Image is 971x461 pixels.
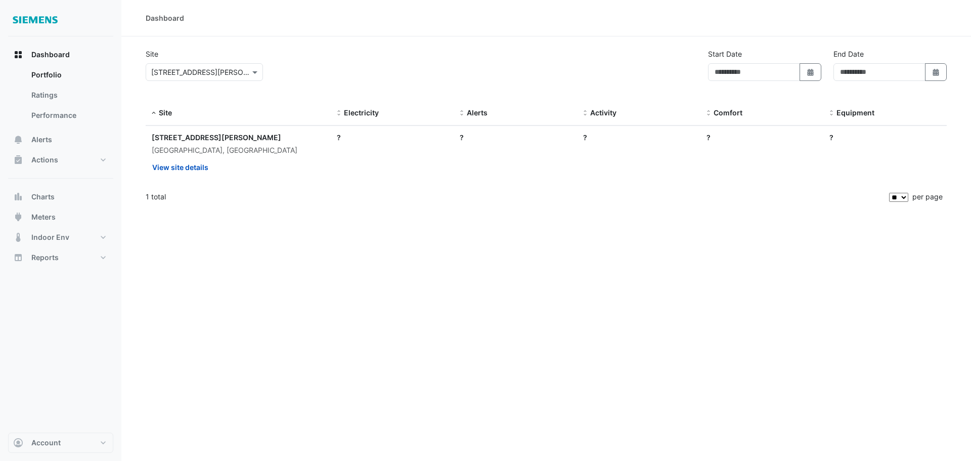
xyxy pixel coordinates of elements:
div: ? [337,132,448,143]
div: Dashboard [8,65,113,130]
fa-icon: Select Date [806,68,815,76]
span: Charts [31,192,55,202]
button: View site details [152,158,209,176]
button: Reports [8,247,113,268]
fa-icon: Select Date [932,68,941,76]
span: Account [31,438,61,448]
label: Start Date [708,49,742,59]
span: Reports [31,253,59,263]
div: Dashboard [146,13,184,23]
div: 1 total [146,184,887,209]
span: Actions [31,155,58,165]
app-icon: Actions [13,155,23,165]
div: [GEOGRAPHIC_DATA], [GEOGRAPHIC_DATA] [152,145,325,156]
span: Site [159,108,172,117]
span: Alerts [467,108,488,117]
img: Company Logo [12,8,58,28]
button: Meters [8,207,113,227]
app-icon: Charts [13,192,23,202]
a: Ratings [23,85,113,105]
span: Meters [31,212,56,222]
button: Indoor Env [8,227,113,247]
button: Charts [8,187,113,207]
span: Indoor Env [31,232,69,242]
button: Alerts [8,130,113,150]
span: Alerts [31,135,52,145]
app-icon: Indoor Env [13,232,23,242]
div: [STREET_ADDRESS][PERSON_NAME] [152,132,325,143]
span: Equipment [836,108,874,117]
div: ? [707,132,818,143]
div: ? [583,132,694,143]
div: ? [829,132,941,143]
a: Performance [23,105,113,125]
span: Comfort [714,108,742,117]
button: Actions [8,150,113,170]
label: End Date [833,49,864,59]
app-icon: Reports [13,253,23,263]
span: Electricity [344,108,379,117]
span: Dashboard [31,50,70,60]
app-icon: Dashboard [13,50,23,60]
label: Site [146,49,158,59]
button: Account [8,433,113,453]
button: Dashboard [8,45,113,65]
div: ? [460,132,571,143]
a: Portfolio [23,65,113,85]
app-icon: Alerts [13,135,23,145]
app-icon: Meters [13,212,23,222]
span: per page [912,192,943,201]
span: Activity [590,108,616,117]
